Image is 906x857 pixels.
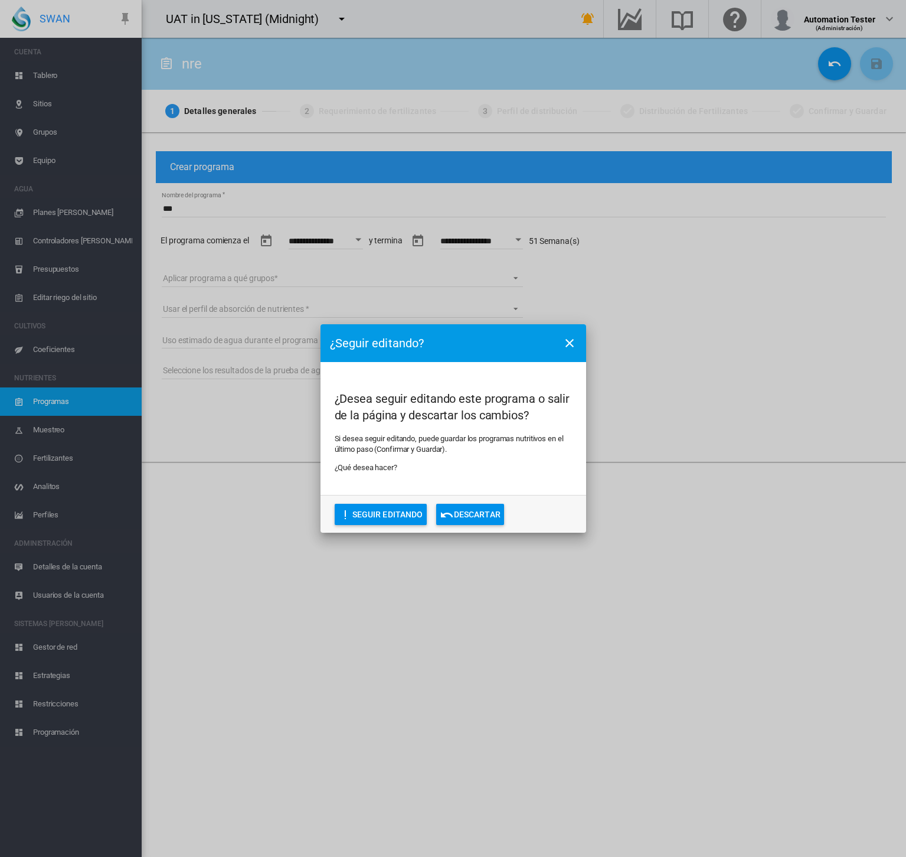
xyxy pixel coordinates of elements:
button: icon-exclamationSeguir editando [335,504,427,525]
p: Si desea seguir editando, puede guardar los programas nutritivos en el último paso (Confirmar y G... [335,434,572,455]
md-dialog: ¿Desea seguir ... [320,324,586,533]
h2: ¿Desea seguir editando este programa o salir de la página y descartar los cambios? [335,390,572,423]
md-icon: icon-close [562,336,577,350]
button: icon-undoDescartar [436,504,504,525]
p: ¿Qué desea hacer? [335,462,572,473]
md-icon: icon-undo [440,508,454,522]
button: icon-close [558,331,581,355]
h3: ¿Seguir editando? [330,335,424,351]
md-icon: icon-exclamation [338,508,352,522]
